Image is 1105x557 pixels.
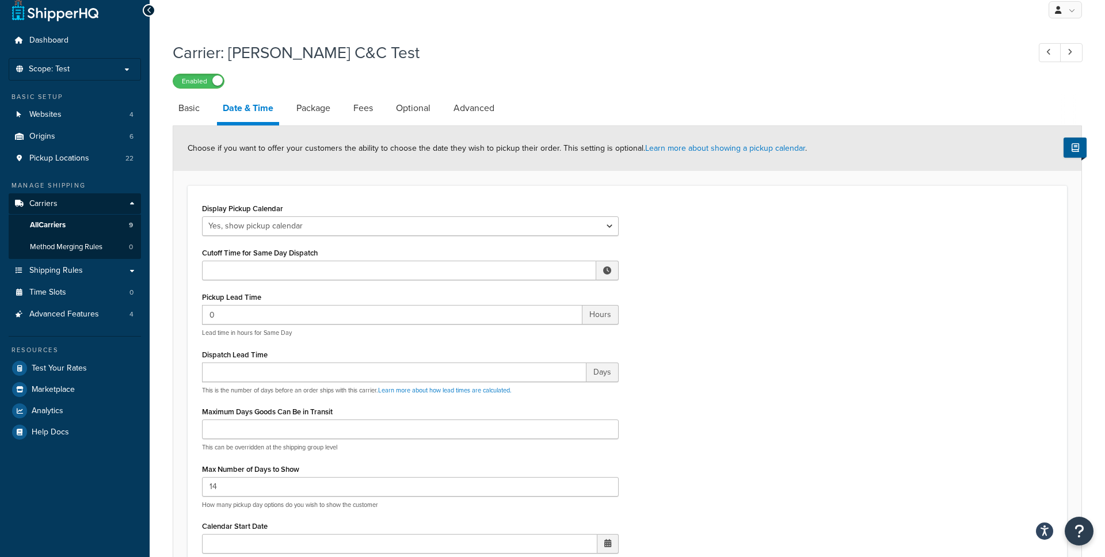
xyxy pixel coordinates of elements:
a: Date & Time [217,94,279,125]
span: Hours [582,305,619,325]
p: How many pickup day options do you wish to show the customer [202,501,619,509]
a: Fees [348,94,379,122]
a: Websites4 [9,104,141,125]
button: Show Help Docs [1064,138,1087,158]
span: Days [586,363,619,382]
label: Dispatch Lead Time [202,350,268,359]
button: Open Resource Center [1065,517,1093,545]
span: All Carriers [30,220,66,230]
div: Basic Setup [9,92,141,102]
a: Learn more about how lead times are calculated. [378,386,512,395]
h1: Carrier: [PERSON_NAME] C&C Test [173,41,1018,64]
li: Websites [9,104,141,125]
span: Shipping Rules [29,266,83,276]
li: Pickup Locations [9,148,141,169]
span: 4 [129,310,134,319]
label: Display Pickup Calendar [202,204,283,213]
a: Pickup Locations22 [9,148,141,169]
a: Marketplace [9,379,141,400]
span: Marketplace [32,385,75,395]
a: Next Record [1060,43,1083,62]
label: Calendar Start Date [202,522,268,531]
span: Websites [29,110,62,120]
span: Scope: Test [29,64,70,74]
span: Dashboard [29,36,68,45]
a: Carriers [9,193,141,215]
span: Choose if you want to offer your customers the ability to choose the date they wish to pickup the... [188,142,807,154]
li: Advanced Features [9,304,141,325]
a: Advanced Features4 [9,304,141,325]
a: Advanced [448,94,500,122]
a: Test Your Rates [9,358,141,379]
p: This is the number of days before an order ships with this carrier. [202,386,619,395]
a: Origins6 [9,126,141,147]
span: 9 [129,220,133,230]
a: Method Merging Rules0 [9,236,141,258]
div: Manage Shipping [9,181,141,190]
label: Pickup Lead Time [202,293,261,302]
label: Maximum Days Goods Can Be in Transit [202,407,333,416]
span: Help Docs [32,428,69,437]
li: Method Merging Rules [9,236,141,258]
a: Dashboard [9,30,141,51]
label: Enabled [173,74,224,88]
span: Method Merging Rules [30,242,102,252]
a: Optional [390,94,436,122]
a: Analytics [9,400,141,421]
a: Previous Record [1039,43,1061,62]
span: Advanced Features [29,310,99,319]
span: Origins [29,132,55,142]
label: Cutoff Time for Same Day Dispatch [202,249,318,257]
p: This can be overridden at the shipping group level [202,443,619,452]
span: 0 [129,288,134,297]
li: Carriers [9,193,141,259]
a: Shipping Rules [9,260,141,281]
label: Max Number of Days to Show [202,465,299,474]
div: Resources [9,345,141,355]
a: Learn more about showing a pickup calendar [645,142,805,154]
span: Time Slots [29,288,66,297]
li: Origins [9,126,141,147]
span: 0 [129,242,133,252]
a: Package [291,94,336,122]
a: Basic [173,94,205,122]
a: AllCarriers9 [9,215,141,236]
span: 6 [129,132,134,142]
span: Carriers [29,199,58,209]
span: Analytics [32,406,63,416]
a: Help Docs [9,422,141,442]
span: 4 [129,110,134,120]
span: 22 [125,154,134,163]
span: Pickup Locations [29,154,89,163]
span: Test Your Rates [32,364,87,373]
p: Lead time in hours for Same Day [202,329,619,337]
li: Time Slots [9,282,141,303]
a: Time Slots0 [9,282,141,303]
